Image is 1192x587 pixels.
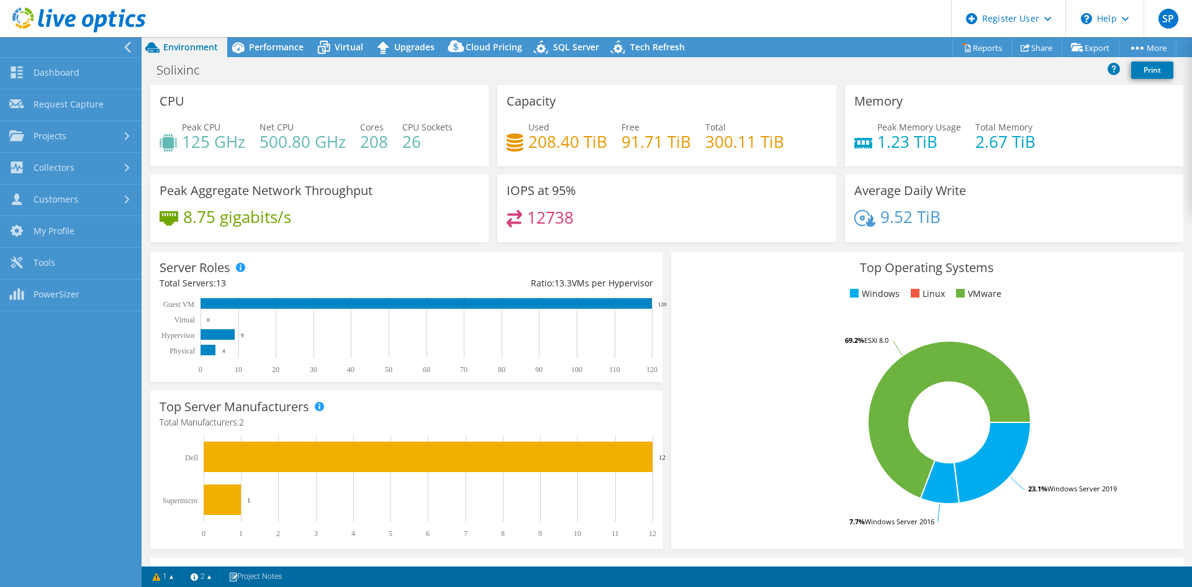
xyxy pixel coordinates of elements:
text: 7 [464,529,467,538]
h4: 208 [360,135,388,148]
text: 10 [235,365,242,374]
h4: 12738 [527,211,574,224]
div: Ratio: VMs per Hypervisor [406,276,652,290]
span: Performance [249,41,304,53]
span: Used [528,121,549,133]
a: Reports [952,38,1012,57]
text: 9 [538,529,542,538]
text: 1 [247,496,251,504]
text: 11 [612,529,619,538]
span: Free [621,121,639,133]
h3: IOPS at 95% [507,184,576,198]
text: 2 [276,529,280,538]
text: 100 [571,365,582,374]
span: CPU Sockets [402,121,453,133]
span: SQL Server [553,41,599,53]
h3: Top Server Manufacturers [160,400,309,414]
text: 10 [574,529,581,538]
h3: Memory [854,94,903,108]
text: Virtual [174,316,196,324]
span: Tech Refresh [630,41,685,53]
text: 3 [314,529,318,538]
text: 120 [646,365,657,374]
span: 13.3 [554,277,572,289]
span: Virtual [335,41,363,53]
tspan: 69.2% [845,335,864,345]
a: Export [1062,38,1119,57]
h3: Server Roles [160,261,230,275]
text: 4 [222,348,225,354]
a: Project Notes [220,569,291,585]
h4: 300.11 TiB [705,135,784,148]
h3: Top Operating Systems [680,261,1174,275]
li: VMware [953,287,1001,301]
text: 120 [658,301,667,307]
span: Peak CPU [182,121,220,133]
tspan: 23.1% [1028,484,1047,493]
text: 30 [310,365,317,374]
text: 0 [207,317,210,323]
tspan: 7.7% [849,517,865,526]
h1: Solixinc [151,63,219,77]
text: 0 [199,365,202,374]
text: 70 [460,365,467,374]
h4: 8.75 gigabits/s [183,210,291,224]
tspan: ESXi 8.0 [864,335,888,345]
h4: 125 GHz [182,135,245,148]
text: Hypervisor [161,331,195,340]
h4: 2.67 TiB [975,135,1036,148]
h4: 500.80 GHz [260,135,346,148]
text: 40 [347,365,354,374]
span: Peak Memory Usage [877,121,961,133]
text: 0 [202,529,205,538]
tspan: Windows Server 2016 [865,517,934,526]
text: 90 [535,365,543,374]
h3: CPU [160,94,184,108]
text: 20 [272,365,279,374]
span: Total Memory [975,121,1032,133]
text: 60 [423,365,430,374]
a: 1 [144,569,183,585]
text: 80 [498,365,505,374]
text: 1 [239,529,243,538]
h4: 91.71 TiB [621,135,691,148]
span: 2 [239,416,244,428]
text: Guest VM [163,300,194,309]
a: Share [1011,38,1062,57]
h3: Average Daily Write [854,184,966,198]
span: Cloud Pricing [466,41,522,53]
span: Cores [360,121,384,133]
span: 13 [216,277,226,289]
span: Upgrades [394,41,435,53]
li: Windows [847,287,900,301]
h3: Peak Aggregate Network Throughput [160,184,372,198]
span: Net CPU [260,121,294,133]
text: 50 [385,365,392,374]
text: 110 [609,365,620,374]
span: SP [1158,9,1178,29]
text: 12 [649,529,656,538]
h4: 1.23 TiB [877,135,961,148]
text: Dell [185,453,198,462]
a: More [1119,38,1176,57]
h3: Capacity [507,94,556,108]
text: 6 [426,529,430,538]
text: 4 [351,529,355,538]
text: 5 [389,529,392,538]
h4: 9.52 TiB [880,210,941,224]
tspan: Windows Server 2019 [1047,484,1117,493]
text: 9 [241,332,244,339]
div: Total Servers: [160,276,406,290]
text: 12 [659,453,666,461]
li: Linux [908,287,945,301]
text: Physical [169,347,195,355]
text: Supermicro [163,496,197,505]
span: Total [705,121,726,133]
text: 8 [501,529,505,538]
a: 2 [182,569,220,585]
svg: \n [1081,13,1092,24]
h4: 208.40 TiB [528,135,607,148]
a: Print [1131,61,1173,79]
h4: 26 [402,135,453,148]
span: Environment [163,41,218,53]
